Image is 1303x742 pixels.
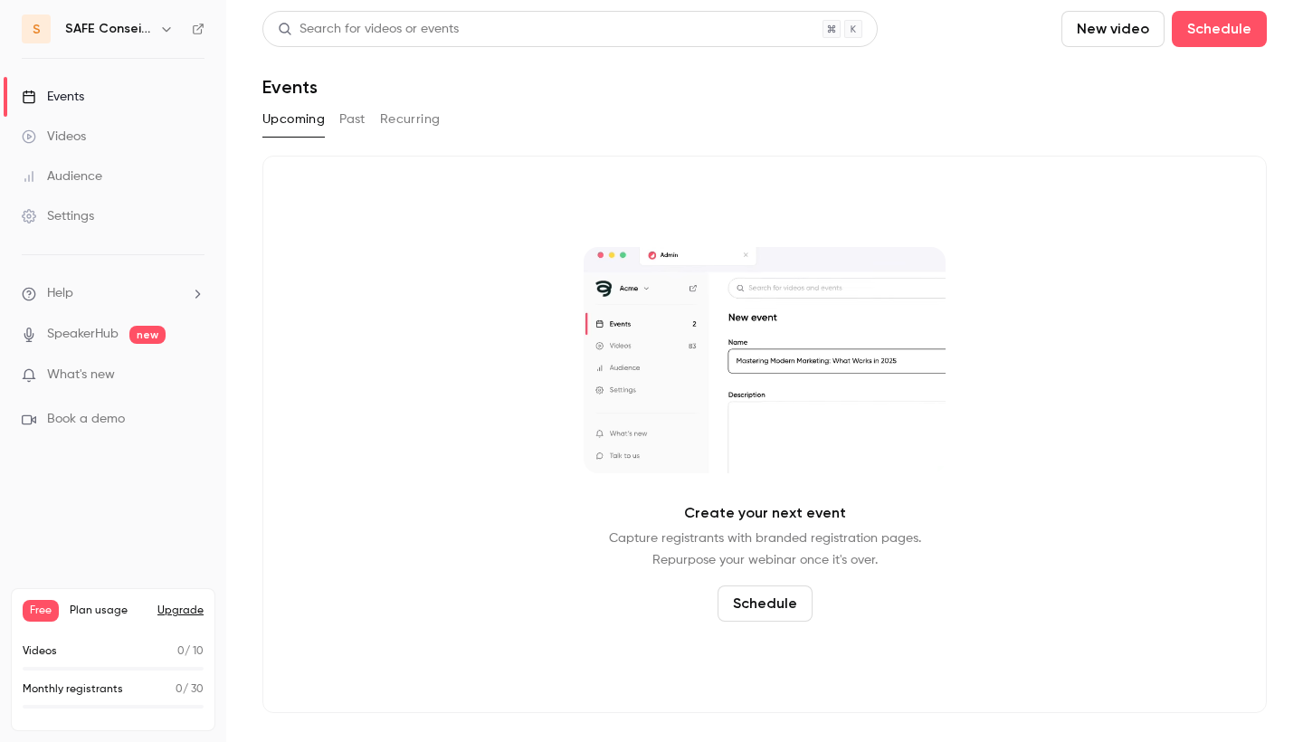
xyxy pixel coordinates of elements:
span: What's new [47,366,115,385]
span: S [33,20,41,39]
p: Capture registrants with branded registration pages. Repurpose your webinar once it's over. [609,528,921,571]
h1: Events [262,76,318,98]
span: Free [23,600,59,622]
button: Recurring [380,105,441,134]
p: / 30 [176,681,204,698]
p: Monthly registrants [23,681,123,698]
p: Videos [23,643,57,660]
button: Schedule [718,585,813,622]
a: SpeakerHub [47,325,119,344]
div: Settings [22,207,94,225]
div: Videos [22,128,86,146]
p: Create your next event [684,502,846,524]
button: New video [1061,11,1165,47]
span: Book a demo [47,410,125,429]
h6: SAFE Conseils et Coordination [65,20,152,38]
div: Events [22,88,84,106]
span: Plan usage [70,604,147,618]
div: Search for videos or events [278,20,459,39]
button: Past [339,105,366,134]
span: 0 [176,684,183,695]
span: Help [47,284,73,303]
button: Upcoming [262,105,325,134]
span: new [129,326,166,344]
span: 0 [177,646,185,657]
li: help-dropdown-opener [22,284,204,303]
p: / 10 [177,643,204,660]
button: Schedule [1172,11,1267,47]
div: Audience [22,167,102,185]
button: Upgrade [157,604,204,618]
